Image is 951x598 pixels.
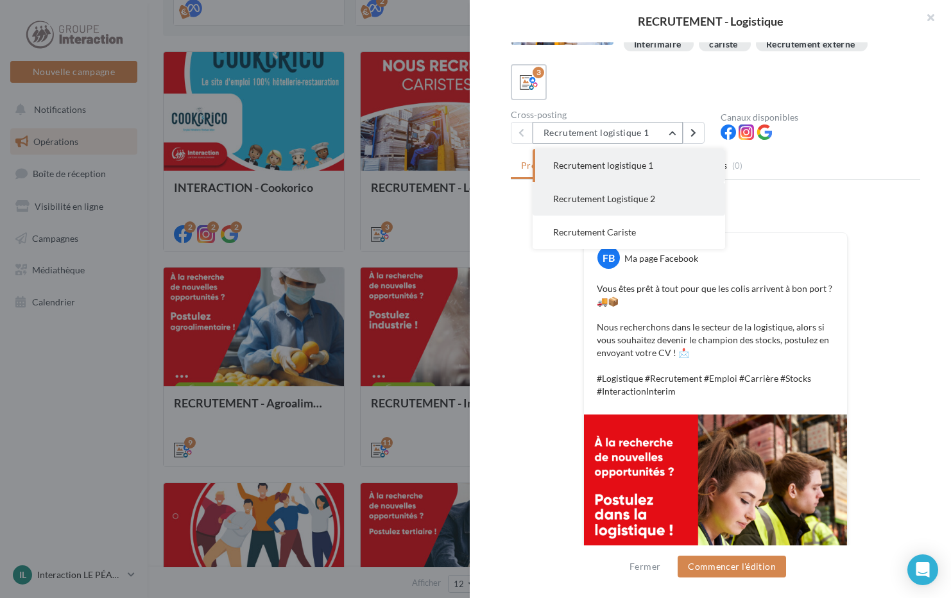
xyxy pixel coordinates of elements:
button: Recrutement Cariste [533,216,725,249]
div: Intérimaire [634,40,681,49]
div: 3 [533,67,544,78]
button: Recrutement logistique 1 [533,122,683,144]
button: Recrutement Logistique 2 [533,182,725,216]
div: Ma page Facebook [624,252,698,265]
div: Recrutement externe [766,40,855,49]
div: Cross-posting [511,110,710,119]
button: Recrutement logistique 1 [533,149,725,182]
div: Canaux disponibles [721,113,920,122]
div: RECRUTEMENT - Logistique [490,15,930,27]
button: Commencer l'édition [678,556,786,577]
span: (0) [732,160,743,171]
div: cariste [709,40,737,49]
span: Recrutement logistique 1 [553,160,653,171]
p: Vous êtes prêt à tout pour que les colis arrivent à bon port ? 🚚📦 Nous recherchons dans le secteu... [597,282,834,398]
button: Fermer [624,559,665,574]
span: Recrutement Cariste [553,226,636,237]
span: Recrutement Logistique 2 [553,193,655,204]
div: Open Intercom Messenger [907,554,938,585]
div: FB [597,246,620,269]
